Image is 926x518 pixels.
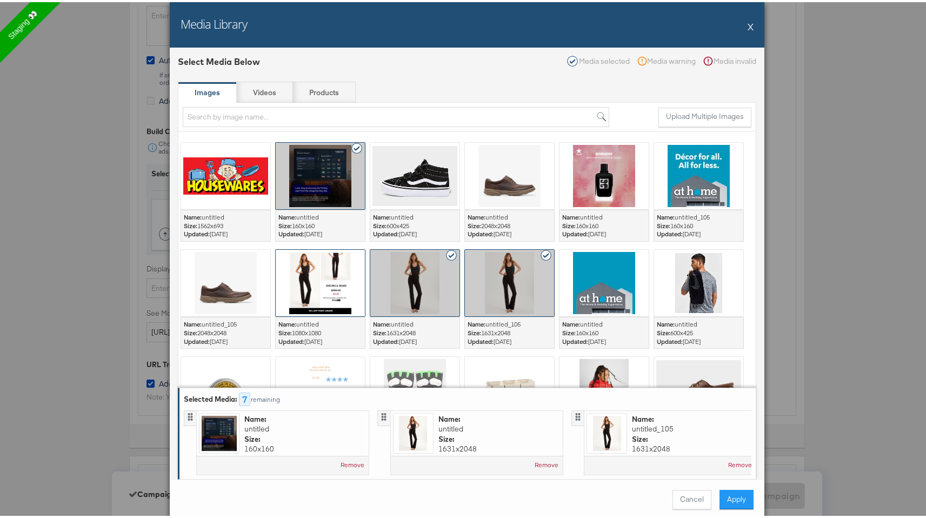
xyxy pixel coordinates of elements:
div: 600 x 425 [373,220,457,228]
strong: Name: [562,211,580,219]
div: remaining [250,394,281,404]
div: Size: [244,432,363,442]
strong: Name: [373,318,391,326]
span: untitled [202,211,224,219]
strong: Size: [562,220,576,228]
span: [DATE] [468,228,551,236]
strong: Updated: [373,335,399,343]
span: [DATE] [657,335,741,344]
button: Apply [720,488,754,507]
strong: Size: [373,220,387,228]
span: untitled_105 [485,318,521,326]
strong: Name: [657,211,675,219]
div: 1562 x 693 [184,220,268,228]
strong: Size: [657,327,670,335]
strong: Updated: [657,335,683,343]
div: Media selected [567,54,630,64]
strong: Size: [468,327,481,335]
span: 1631 x 2048 [632,442,751,452]
strong: Updated: [468,228,494,236]
button: Upload Multiple Images [658,105,751,125]
span: untitled [580,318,603,326]
strong: Images [195,85,220,96]
strong: Size: [562,327,576,335]
span: untitled [391,211,414,219]
button: Remove [535,459,558,467]
strong: Updated: [278,335,304,343]
span: [DATE] [184,335,268,344]
strong: Size: [184,327,197,335]
strong: Updated: [278,228,304,236]
span: untitled [296,211,319,219]
strong: Name: [278,211,296,219]
strong: Name: [184,211,202,219]
span: untitled [675,318,697,326]
div: 2048 x 2048 [468,220,551,228]
strong: Name: [184,318,202,326]
div: 600 x 425 [657,327,741,335]
strong: Name: [562,318,580,326]
span: untitled [244,422,269,432]
strong: Size: [468,220,481,228]
div: Name: [438,412,557,422]
strong: Name: [468,318,485,326]
span: untitled_105 [632,422,674,432]
div: Selected Media: [184,392,239,402]
span: [DATE] [184,228,268,236]
strong: Products [309,85,339,96]
div: 1631 x 2048 [468,327,551,335]
button: X [748,14,754,35]
button: Remove [728,459,752,467]
div: Size: [632,432,751,442]
button: Cancel [672,488,711,507]
div: Name: [244,412,363,422]
strong: Updated: [468,335,494,343]
button: Remove [341,459,364,467]
span: [DATE] [278,335,362,344]
span: 160 x 160 [244,442,363,452]
div: 160 x 160 [562,220,646,228]
span: [DATE] [373,228,457,236]
span: [DATE] [468,335,551,344]
span: untitled [296,318,319,326]
strong: Updated: [373,228,399,236]
span: untitled_105 [675,211,710,219]
input: Search by image name... [183,105,609,125]
span: untitled_105 [202,318,237,326]
span: untitled [391,318,414,326]
div: 160 x 160 [657,220,741,228]
strong: Name: [468,211,485,219]
span: [DATE] [657,228,741,236]
span: untitled [580,211,603,219]
span: untitled [438,422,463,432]
div: Media warning [637,54,696,64]
span: untitled [485,211,508,219]
span: [DATE] [562,228,646,236]
div: 7 [239,390,250,404]
div: Media invalid [703,54,756,64]
strong: Size: [373,327,387,335]
strong: Size: [184,220,197,228]
div: Name: [632,412,751,422]
strong: Name: [278,318,296,326]
strong: Updated: [562,335,588,343]
strong: Size: [278,220,292,228]
strong: Videos [253,85,276,96]
div: 1631 x 2048 [373,327,457,335]
strong: Updated: [562,228,588,236]
div: 160 x 160 [562,327,646,335]
strong: Updated: [657,228,683,236]
strong: Size: [278,327,292,335]
h2: Media Library [181,14,247,30]
strong: Updated: [184,335,210,343]
div: Select Media Below [178,54,260,66]
span: [DATE] [373,335,457,344]
span: [DATE] [278,228,362,236]
div: 2048 x 2048 [184,327,268,335]
strong: Size: [657,220,670,228]
strong: Name: [657,318,675,326]
span: 1631 x 2048 [438,442,557,452]
strong: Name: [373,211,391,219]
div: 1080 x 1080 [278,327,362,335]
span: [DATE] [562,335,646,344]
